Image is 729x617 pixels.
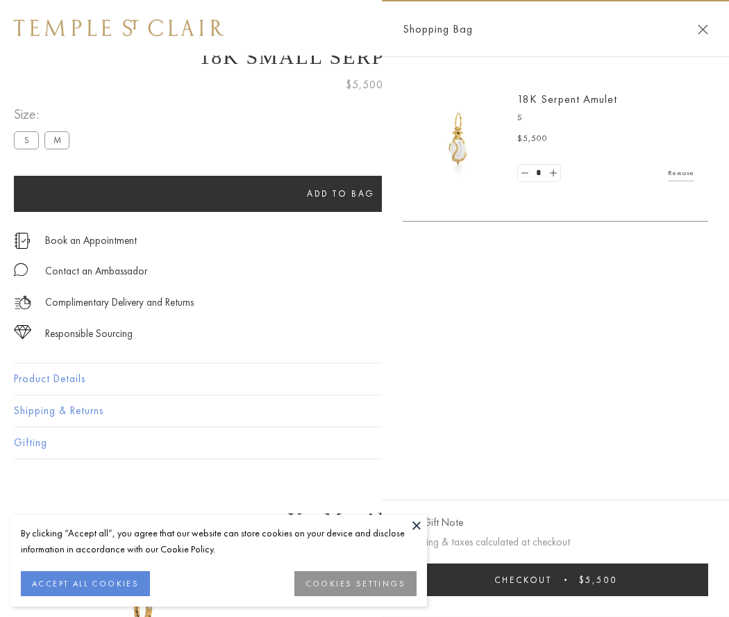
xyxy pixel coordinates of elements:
span: $5,500 [579,574,617,586]
img: P51836-E11SERPPV [417,97,500,181]
img: MessageIcon-01_2.svg [14,263,28,277]
span: Size: [14,103,75,126]
a: 18K Serpent Amulet [517,92,617,106]
h1: 18K Small Serpent Amulet [14,45,715,69]
a: Set quantity to 2 [546,165,560,182]
img: icon_appointment.svg [14,233,31,249]
img: Temple St. Clair [14,19,224,36]
button: Gifting [14,427,715,459]
label: S [14,131,39,149]
p: S [517,111,694,125]
button: COOKIES SETTINGS [294,571,417,596]
div: Contact an Ambassador [45,263,147,280]
span: $5,500 [517,132,548,146]
label: M [44,131,69,149]
p: Complimentary Delivery and Returns [45,294,194,311]
button: ACCEPT ALL COOKIES [21,571,150,596]
button: Add Gift Note [403,514,463,532]
div: By clicking “Accept all”, you agree that our website can store cookies on your device and disclos... [21,525,417,557]
div: Responsible Sourcing [45,325,133,343]
p: Shipping & taxes calculated at checkout [403,534,708,551]
a: Set quantity to 0 [518,165,532,182]
span: Add to bag [307,188,375,199]
button: Shipping & Returns [14,395,715,427]
button: Checkout $5,500 [403,563,708,596]
button: Close Shopping Bag [698,24,708,35]
span: Shopping Bag [403,20,473,38]
button: Add to bag [14,176,668,212]
h3: You May Also Like [35,509,694,531]
a: Book an Appointment [45,233,137,248]
a: Remove [668,165,694,181]
span: $5,500 [346,76,383,94]
img: icon_sourcing.svg [14,325,31,339]
button: Product Details [14,363,715,395]
span: Checkout [494,574,552,586]
img: icon_delivery.svg [14,294,31,311]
